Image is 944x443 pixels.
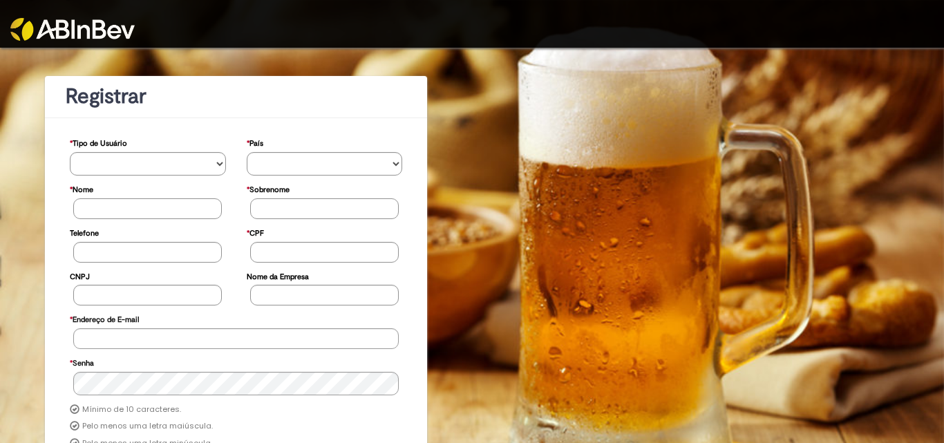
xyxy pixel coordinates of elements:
[10,18,135,41] img: ABInbev-white.png
[70,178,93,198] label: Nome
[70,308,139,328] label: Endereço de E-mail
[247,178,290,198] label: Sobrenome
[82,404,181,415] label: Mínimo de 10 caracteres.
[70,132,127,152] label: Tipo de Usuário
[70,352,94,372] label: Senha
[70,222,99,242] label: Telefone
[247,265,309,285] label: Nome da Empresa
[70,265,90,285] label: CNPJ
[82,421,213,432] label: Pelo menos uma letra maiúscula.
[247,222,264,242] label: CPF
[247,132,263,152] label: País
[66,85,406,108] h1: Registrar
